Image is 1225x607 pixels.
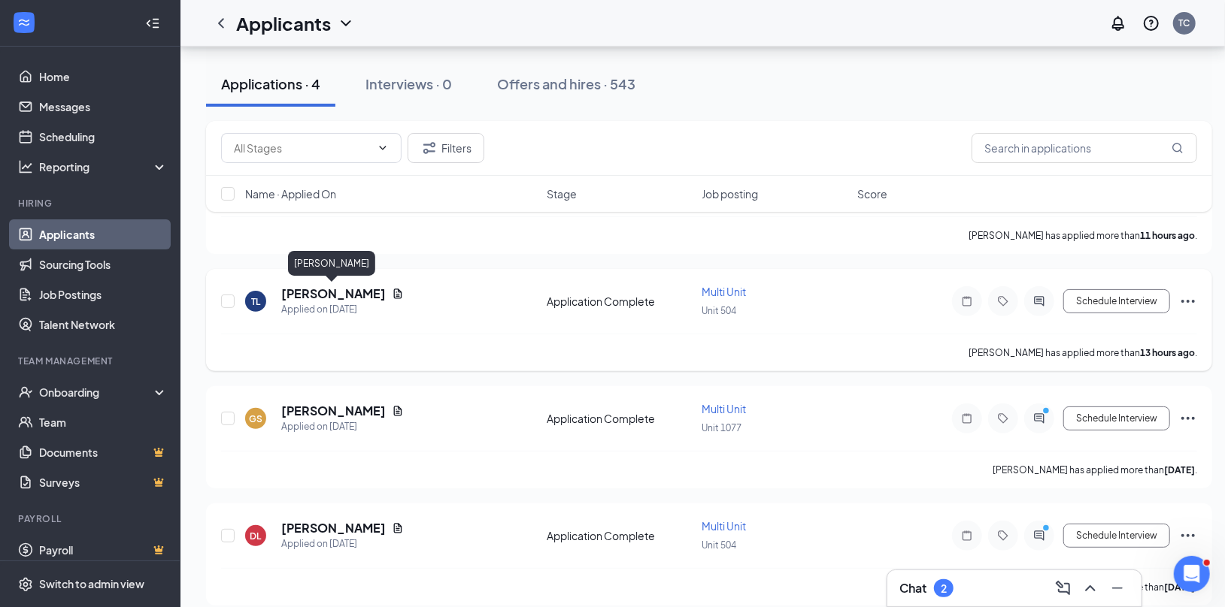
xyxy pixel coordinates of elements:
[18,159,33,174] svg: Analysis
[337,14,355,32] svg: ChevronDown
[281,419,404,434] div: Applied on [DATE]
[392,405,404,417] svg: Document
[1051,576,1075,600] button: ComposeMessage
[994,412,1012,424] svg: Tag
[251,295,260,308] div: TL
[250,530,262,542] div: DL
[1179,17,1190,29] div: TC
[365,74,452,93] div: Interviews · 0
[221,74,320,93] div: Applications · 4
[234,140,371,156] input: All Stages
[392,288,404,300] svg: Document
[39,159,168,174] div: Reporting
[1105,576,1129,600] button: Minimize
[39,467,168,497] a: SurveysCrown
[39,219,168,249] a: Applicants
[39,62,168,92] a: Home
[993,464,1197,476] p: [PERSON_NAME] has applied more than .
[1140,230,1195,241] b: 11 hours ago
[377,142,389,154] svg: ChevronDown
[420,139,438,157] svg: Filter
[958,412,976,424] svg: Note
[1164,581,1195,593] b: [DATE]
[1140,347,1195,358] b: 13 hours ago
[18,355,165,367] div: Team Management
[17,15,32,30] svg: WorkstreamLogo
[1030,295,1048,307] svg: ActiveChat
[1179,527,1197,545] svg: Ellipses
[288,251,375,276] div: [PERSON_NAME]
[702,402,747,415] span: Multi Unit
[281,285,386,302] h5: [PERSON_NAME]
[702,539,737,551] span: Unit 504
[958,530,976,542] svg: Note
[408,133,484,163] button: Filter Filters
[245,186,336,201] span: Name · Applied On
[1108,579,1126,597] svg: Minimize
[547,186,577,201] span: Stage
[145,16,160,31] svg: Collapse
[1063,406,1170,430] button: Schedule Interview
[39,535,168,565] a: PayrollCrown
[39,92,168,122] a: Messages
[1081,579,1099,597] svg: ChevronUp
[972,133,1197,163] input: Search in applications
[392,522,404,534] svg: Document
[1030,530,1048,542] svg: ActiveChat
[1179,409,1197,427] svg: Ellipses
[281,302,404,317] div: Applied on [DATE]
[702,186,759,201] span: Job posting
[547,294,693,309] div: Application Complete
[39,279,168,310] a: Job Postings
[497,74,635,93] div: Offers and hires · 543
[18,385,33,400] svg: UserCheck
[702,285,747,298] span: Multi Unit
[281,520,386,536] h5: [PERSON_NAME]
[1179,292,1197,310] svg: Ellipses
[969,229,1197,242] p: [PERSON_NAME] has applied more than .
[994,295,1012,307] svg: Tag
[18,577,33,592] svg: Settings
[702,519,747,533] span: Multi Unit
[39,385,155,400] div: Onboarding
[39,577,144,592] div: Switch to admin view
[941,582,947,595] div: 2
[1174,556,1210,592] iframe: Intercom live chat
[899,580,926,596] h3: Chat
[1039,524,1057,536] svg: PrimaryDot
[39,437,168,467] a: DocumentsCrown
[969,346,1197,359] p: [PERSON_NAME] has applied more than .
[249,412,262,425] div: GS
[1063,524,1170,548] button: Schedule Interview
[702,422,742,433] span: Unit 1077
[39,122,168,152] a: Scheduling
[236,11,331,36] h1: Applicants
[1054,579,1072,597] svg: ComposeMessage
[1109,14,1127,32] svg: Notifications
[1039,406,1057,418] svg: PrimaryDot
[1172,142,1184,154] svg: MagnifyingGlass
[281,403,386,419] h5: [PERSON_NAME]
[1030,412,1048,424] svg: ActiveChat
[1164,464,1195,476] b: [DATE]
[702,305,737,316] span: Unit 504
[994,530,1012,542] svg: Tag
[1063,289,1170,313] button: Schedule Interview
[547,528,693,543] div: Application Complete
[39,310,168,340] a: Talent Network
[1142,14,1160,32] svg: QuestionInfo
[39,407,168,437] a: Team
[18,197,165,210] div: Hiring
[1078,576,1102,600] button: ChevronUp
[212,14,230,32] svg: ChevronLeft
[857,186,887,201] span: Score
[281,536,404,551] div: Applied on [DATE]
[547,411,693,426] div: Application Complete
[958,295,976,307] svg: Note
[39,249,168,279] a: Sourcing Tools
[18,512,165,525] div: Payroll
